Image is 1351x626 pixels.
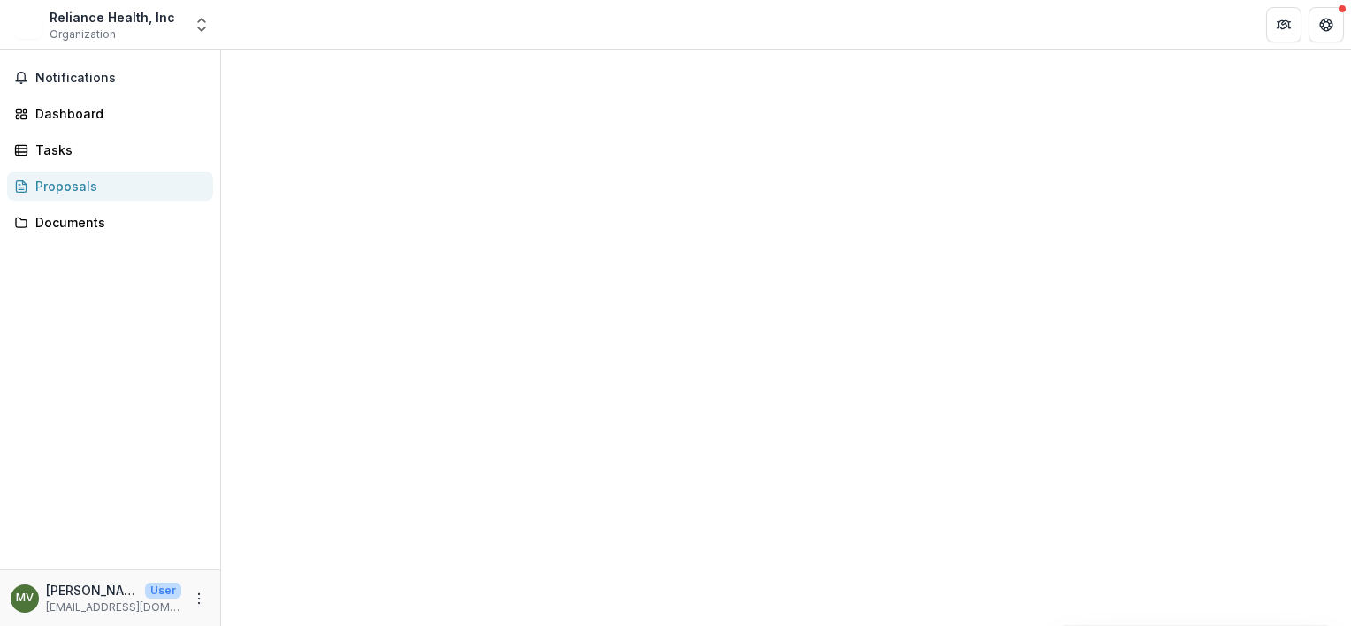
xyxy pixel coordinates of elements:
[7,99,213,128] a: Dashboard
[50,27,116,42] span: Organization
[145,583,181,599] p: User
[46,581,138,599] p: [PERSON_NAME]
[189,7,214,42] button: Open entity switcher
[46,599,181,615] p: [EMAIL_ADDRESS][DOMAIN_NAME]
[35,213,199,232] div: Documents
[35,104,199,123] div: Dashboard
[7,172,213,201] a: Proposals
[188,588,210,609] button: More
[1309,7,1344,42] button: Get Help
[16,592,34,604] div: Mike Van Vlaenderen
[50,8,175,27] div: Reliance Health, Inc
[7,208,213,237] a: Documents
[35,71,206,86] span: Notifications
[35,177,199,195] div: Proposals
[7,64,213,92] button: Notifications
[1266,7,1301,42] button: Partners
[35,141,199,159] div: Tasks
[7,135,213,164] a: Tasks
